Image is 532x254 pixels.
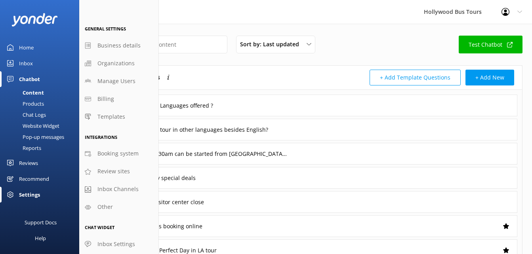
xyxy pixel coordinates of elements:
[79,163,158,180] a: Review sites
[85,26,126,32] span: General Settings
[79,90,158,108] a: Billing
[5,142,79,154] a: Reports
[79,198,158,216] a: Other
[370,70,461,85] button: + Add Template Questions
[5,87,44,98] div: Content
[97,112,125,121] span: Templates
[5,120,79,131] a: Website Widget
[97,149,139,158] span: Booking system
[97,240,135,248] span: Inbox Settings
[5,98,79,109] a: Products
[97,41,141,50] span: Business details
[79,180,158,198] a: Inbox Channels
[5,131,64,142] div: Pop-up messages
[5,131,79,142] a: Pop-up messages
[97,203,113,211] span: Other
[5,109,46,120] div: Chat Logs
[19,171,49,187] div: Recommend
[5,142,41,154] div: Reports
[97,77,135,85] span: Manage Users
[79,72,158,90] a: Manage Users
[79,235,158,253] a: Inbox Settings
[97,167,130,176] span: Review sites
[85,134,117,140] span: Integrations
[19,40,34,55] div: Home
[459,36,522,53] a: Test Chatbot
[19,71,40,87] div: Chatbot
[240,40,304,49] span: Sort by: Last updated
[79,108,158,126] a: Templates
[25,214,57,230] div: Support Docs
[79,55,158,72] a: Organizations
[5,120,59,131] div: Website Widget
[5,109,79,120] a: Chat Logs
[465,70,514,85] button: + Add New
[79,37,158,55] a: Business details
[19,55,33,71] div: Inbox
[19,155,38,171] div: Reviews
[5,98,44,109] div: Products
[79,145,158,163] a: Booking system
[97,59,135,68] span: Organizations
[19,187,40,203] div: Settings
[35,230,46,246] div: Help
[97,95,114,103] span: Billing
[85,224,114,230] span: Chat Widget
[5,87,79,98] a: Content
[12,13,57,26] img: yonder-white-logo.png
[97,185,139,193] span: Inbox Channels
